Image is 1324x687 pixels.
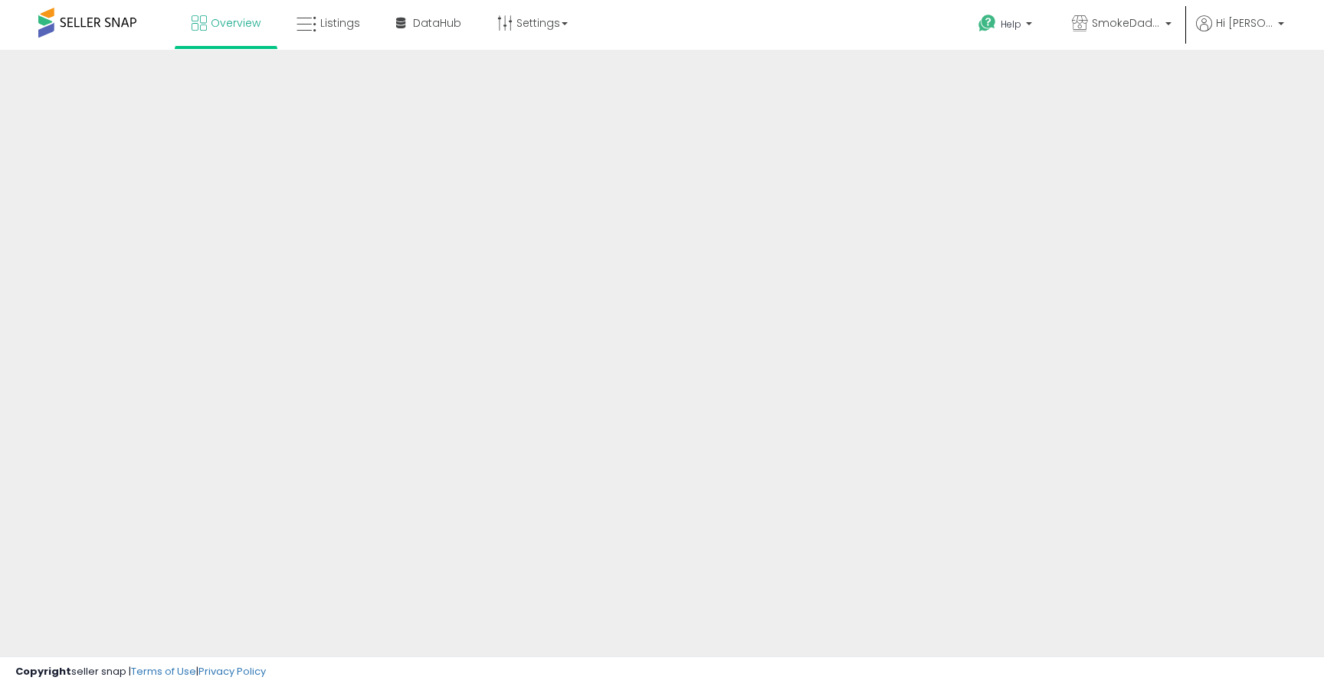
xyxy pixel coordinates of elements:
a: Terms of Use [131,664,196,679]
a: Help [966,2,1047,50]
a: Privacy Policy [198,664,266,679]
span: Hi [PERSON_NAME] [1216,15,1273,31]
span: Help [1001,18,1021,31]
a: Hi [PERSON_NAME] [1196,15,1284,50]
span: SmokeDaddy LLC [1092,15,1161,31]
span: Overview [211,15,261,31]
span: DataHub [413,15,461,31]
div: seller snap | | [15,665,266,679]
span: Listings [320,15,360,31]
i: Get Help [978,14,997,33]
strong: Copyright [15,664,71,679]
